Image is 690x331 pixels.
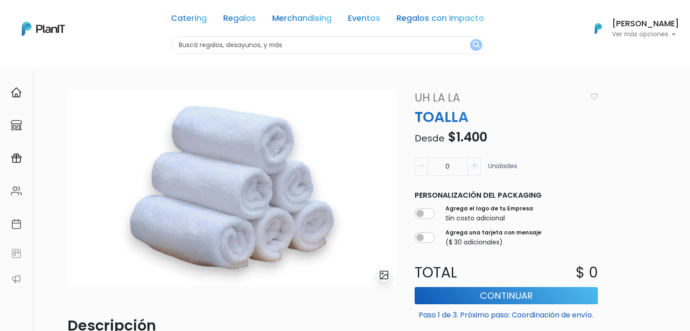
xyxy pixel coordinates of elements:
[11,153,22,164] img: campaigns-02234683943229c281be62815700db0a1741e53638e28bf9629b52c665b00959.svg
[396,15,484,25] a: Regalos con Impacto
[11,185,22,196] img: people-662611757002400ad9ed0e3c099ab2801c6687ba6c219adb57efc949bc21e19d.svg
[445,229,541,237] label: Agrega una tarjeta con mensaje
[11,120,22,131] img: marketplace-4ceaa7011d94191e9ded77b95e3339b90024bf715f7c57f8cf31f2d8c509eaba.svg
[445,238,541,247] p: ($ 30 adicionales)
[591,93,598,100] img: heart_icon
[409,262,506,283] p: Total
[415,287,598,304] button: Continuar
[612,31,679,38] p: Ver más opciones
[409,90,587,106] a: Uh La La
[415,306,598,321] p: Paso 1 de 3. Próximo paso: Coordinación de envío.
[576,262,598,283] p: $ 0
[11,248,22,259] img: feedback-78b5a0c8f98aac82b08bfc38622c3050aee476f2c9584af64705fc4e61158814.svg
[171,36,484,54] input: Buscá regalos, desayunos, y más
[445,214,533,223] p: Sin costo adicional
[612,20,679,28] h6: [PERSON_NAME]
[11,219,22,229] img: calendar-87d922413cdce8b2cf7b7f5f62616a5cf9e4887200fb71536465627b3292af00.svg
[415,190,598,201] p: Personalización del packaging
[22,22,65,36] img: PlanIt Logo
[473,41,480,49] img: search_button-432b6d5273f82d61273b3651a40e1bd1b912527efae98b1b7a1b2c0702e16a8d.svg
[583,17,679,40] button: PlanIt Logo [PERSON_NAME] Ver más opciones
[445,204,533,213] label: Agrega el logo de tu Empresa
[448,128,487,146] span: $1.400
[11,273,22,284] img: partners-52edf745621dab592f3b2c58e3bca9d71375a7ef29c3b500c9f145b62cc070d4.svg
[223,15,256,25] a: Regalos
[348,15,380,25] a: Eventos
[11,87,22,98] img: home-e721727adea9d79c4d83392d1f703f7f8bce08238fde08b1acbfd93340b81755.svg
[588,19,608,39] img: PlanIt Logo
[409,106,603,128] p: TOALLA
[415,132,445,145] span: Desde
[171,15,207,25] a: Catering
[379,270,389,280] img: gallery-light
[272,15,332,25] a: Merchandising
[488,161,517,179] p: Unidades
[68,90,396,286] img: 2000___2000-Photoroom__99_.jpg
